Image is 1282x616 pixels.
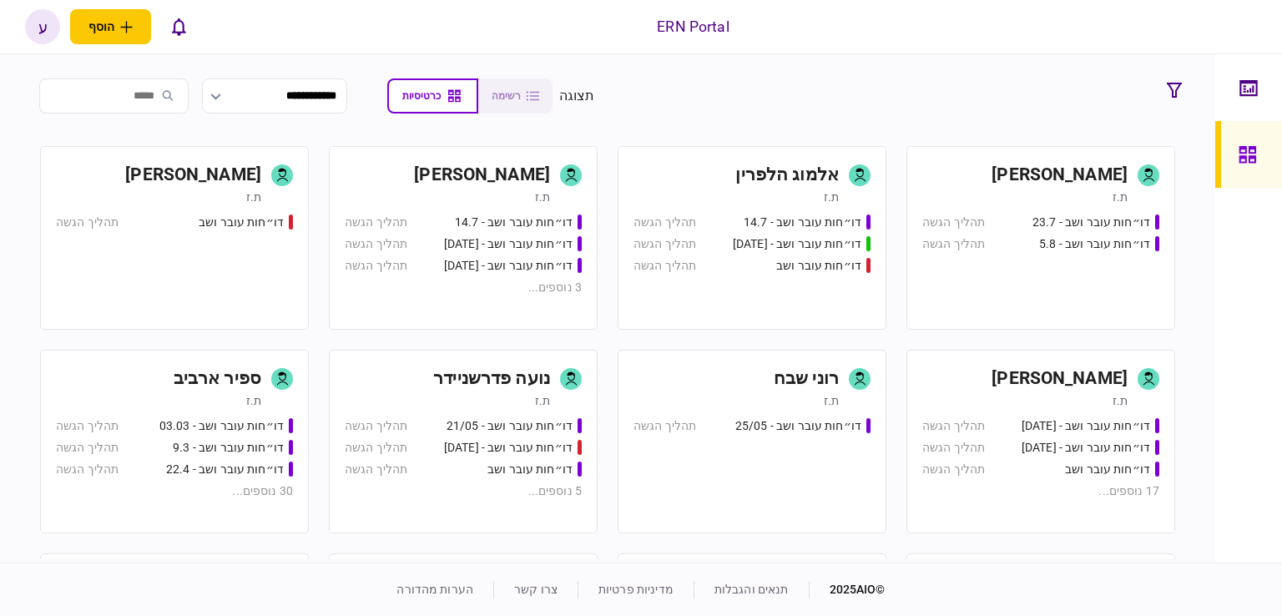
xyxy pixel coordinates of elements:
[992,366,1128,392] div: [PERSON_NAME]
[598,583,674,596] a: מדיניות פרטיות
[125,162,261,189] div: [PERSON_NAME]
[329,350,598,533] a: נועה פדרשניידרת.זדו״חות עובר ושב - 21/05תהליך הגשהדו״חות עובר ושב - 03/06/25תהליך הגשהדו״חות עובר...
[345,482,582,500] div: 5 נוספים ...
[922,417,985,435] div: תהליך הגשה
[824,392,839,409] div: ת.ז
[402,90,441,102] span: כרטיסיות
[809,581,886,598] div: © 2025 AIO
[345,417,407,435] div: תהליך הגשה
[633,417,696,435] div: תהליך הגשה
[735,417,861,435] div: דו״חות עובר ושב - 25/05
[1113,392,1128,409] div: ת.ז
[56,439,119,457] div: תהליך הגשה
[633,214,696,231] div: תהליך הגשה
[733,235,861,253] div: דו״חות עובר ושב - 15.07.25
[246,392,261,409] div: ת.ז
[70,9,151,44] button: פתח תפריט להוספת לקוח
[396,583,473,596] a: הערות מהדורה
[329,146,598,330] a: [PERSON_NAME]ת.זדו״חות עובר ושב - 14.7תהליך הגשהדו״חות עובר ושב - 23.7.25תהליך הגשהדו״חות עובר וש...
[25,9,60,44] button: ע
[559,86,595,106] div: תצוגה
[657,16,729,38] div: ERN Portal
[906,350,1175,533] a: [PERSON_NAME]ת.זדו״חות עובר ושב - 25.06.25תהליך הגשהדו״חות עובר ושב - 26.06.25תהליך הגשהדו״חות עו...
[618,146,886,330] a: אלמוג הלפריןת.זדו״חות עובר ושב - 14.7תהליך הגשהדו״חות עובר ושב - 15.07.25תהליך הגשהדו״חות עובר וש...
[492,90,521,102] span: רשימה
[535,392,550,409] div: ת.ז
[455,214,573,231] div: דו״חות עובר ושב - 14.7
[906,146,1175,330] a: [PERSON_NAME]ת.זדו״חות עובר ושב - 23.7תהליך הגשהדו״חות עובר ושב - 5.8תהליך הגשה
[1065,461,1150,478] div: דו״חות עובר ושב
[56,214,119,231] div: תהליך הגשה
[199,214,284,231] div: דו״חות עובר ושב
[922,235,985,253] div: תהליך הגשה
[166,461,284,478] div: דו״חות עובר ושב - 22.4
[774,366,839,392] div: רוני שבח
[633,257,696,275] div: תהליך הגשה
[56,417,119,435] div: תהליך הגשה
[992,162,1128,189] div: [PERSON_NAME]
[56,461,119,478] div: תהליך הגשה
[633,235,696,253] div: תהליך הגשה
[744,214,861,231] div: דו״חות עובר ושב - 14.7
[161,9,196,44] button: פתח רשימת התראות
[159,417,284,435] div: דו״חות עובר ושב - 03.03
[1039,235,1150,253] div: דו״חות עובר ושב - 5.8
[447,417,573,435] div: דו״חות עובר ושב - 21/05
[345,439,407,457] div: תהליך הגשה
[618,350,886,533] a: רוני שבחת.זדו״חות עובר ושב - 25/05תהליך הגשה
[40,146,309,330] a: [PERSON_NAME]ת.זדו״חות עובר ושבתהליך הגשה
[174,366,261,392] div: ספיר ארביב
[345,214,407,231] div: תהליך הגשה
[922,482,1159,500] div: 17 נוספים ...
[246,189,261,205] div: ת.ז
[714,583,789,596] a: תנאים והגבלות
[535,189,550,205] div: ת.ז
[1022,417,1150,435] div: דו״חות עובר ושב - 25.06.25
[387,78,478,114] button: כרטיסיות
[922,214,985,231] div: תהליך הגשה
[1113,189,1128,205] div: ת.ז
[173,439,284,457] div: דו״חות עובר ושב - 9.3
[345,461,407,478] div: תהליך הגשה
[478,78,553,114] button: רשימה
[514,583,558,596] a: צרו קשר
[824,189,839,205] div: ת.ז
[40,350,309,533] a: ספיר ארביבת.זדו״חות עובר ושב - 03.03תהליך הגשהדו״חות עובר ושב - 9.3תהליך הגשהדו״חות עובר ושב - 22...
[1032,214,1150,231] div: דו״חות עובר ושב - 23.7
[56,482,293,500] div: 30 נוספים ...
[444,235,573,253] div: דו״חות עובר ושב - 23.7.25
[735,162,839,189] div: אלמוג הלפרין
[776,257,861,275] div: דו״חות עובר ושב
[414,162,550,189] div: [PERSON_NAME]
[922,461,985,478] div: תהליך הגשה
[1022,439,1150,457] div: דו״חות עובר ושב - 26.06.25
[433,366,550,392] div: נועה פדרשניידר
[922,439,985,457] div: תהליך הגשה
[487,461,573,478] div: דו״חות עובר ושב
[345,279,582,296] div: 3 נוספים ...
[444,439,573,457] div: דו״חות עובר ושב - 03/06/25
[444,257,573,275] div: דו״חות עובר ושב - 24.7.25
[345,257,407,275] div: תהליך הגשה
[345,235,407,253] div: תהליך הגשה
